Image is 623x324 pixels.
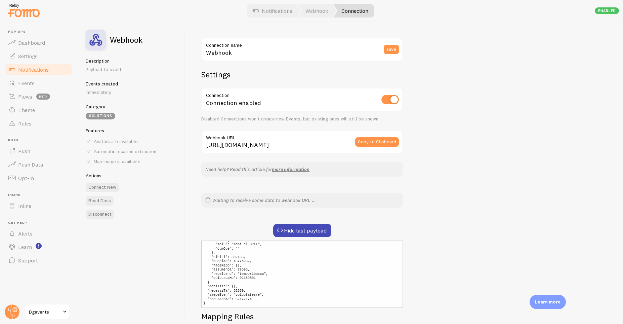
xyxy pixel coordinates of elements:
button: Hide last payload [273,224,331,237]
a: Notifications [4,63,73,76]
span: Get Help [8,221,73,225]
h2: Webhook [110,36,142,44]
div: Solutions [86,113,115,119]
div: Map image is available [86,158,177,165]
a: Support [4,254,73,267]
a: Alerts [4,227,73,240]
span: beta [36,94,50,100]
span: Rules [18,120,32,127]
a: Push Data [4,158,73,171]
p: Immediately [86,89,177,96]
p: Payload to event [86,66,177,73]
span: Dgevents [29,308,61,316]
span: Inline [18,203,31,209]
div: Learn more [530,295,566,309]
a: Opt-In [4,171,73,185]
div: Disabled Connections won't create new Events, but existing ones will still be shown [201,116,403,122]
p: Learn more [535,299,560,305]
h2: Mapping Rules [201,311,254,322]
h5: Actions [86,173,177,179]
span: Support [18,257,38,264]
a: Inline [4,199,73,213]
a: Learn [4,240,73,254]
a: Read Docs [86,196,114,206]
span: Push [18,148,30,154]
span: Inline [8,193,73,197]
span: Events [18,80,35,86]
h5: Description [86,58,177,64]
svg: <p>Watch New Feature Tutorials!</p> [36,243,42,249]
a: Theme [4,103,73,117]
label: Connection name [201,38,403,49]
h2: Settings [201,69,403,80]
span: Notifications [18,66,49,73]
a: Push [4,144,73,158]
a: Rules [4,117,73,130]
span: Flows [18,93,32,100]
img: fomo_icons_custom_webhook.svg [86,30,106,50]
button: Connect New [86,183,119,192]
div: Connection enabled [201,88,403,112]
span: Theme [18,107,35,113]
h5: Features [86,128,177,134]
span: Opt-In [18,175,34,181]
div: Waiting to receive some data to webhook URL ... [201,193,403,208]
span: Settings [18,53,38,60]
span: Dashboard [18,39,45,46]
h5: Events created [86,81,177,87]
span: Push Data [18,161,43,168]
a: Events [4,76,73,90]
span: Learn [18,244,32,250]
a: Dgevents [24,304,70,320]
h5: Category [86,104,177,110]
a: Settings [4,49,73,63]
a: more information [272,166,309,172]
div: Avatars are available [86,138,177,144]
pre: { "lore": { "ip": "99D6SITAM2CONSE14AD", "elits": 6554, "doeiusm": { "temp": { "incIdid": 4929, "... [201,241,403,308]
p: Need help? Read this article for [205,166,399,173]
a: Flows beta [4,90,73,103]
div: Automatic location extraction [86,148,177,154]
span: Pop-ups [8,30,73,34]
a: Dashboard [4,36,73,49]
img: fomo-relay-logo-orange.svg [7,2,41,19]
label: Webhook URL [201,130,403,142]
button: save [384,45,399,54]
span: Push [8,138,73,143]
button: Copy to Clipboard [355,137,399,147]
button: Disconnect [86,210,114,219]
span: Alerts [18,230,33,237]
